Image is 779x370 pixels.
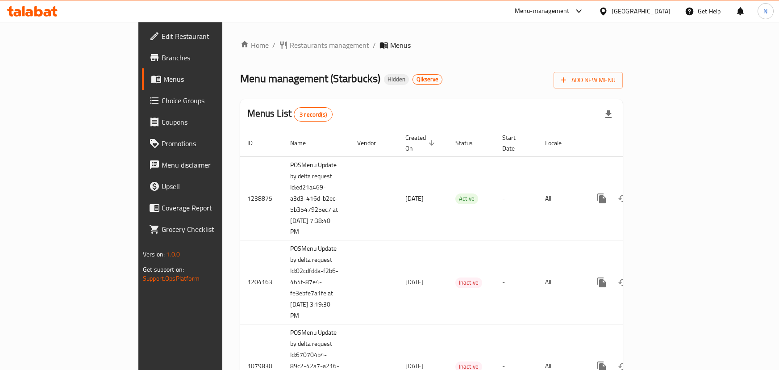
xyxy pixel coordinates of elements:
button: more [591,188,612,209]
span: Menus [163,74,261,84]
td: - [495,156,538,240]
span: Upsell [162,181,261,192]
a: Choice Groups [142,90,268,111]
span: ID [247,138,264,148]
span: Menus [390,40,411,50]
td: - [495,240,538,324]
span: N [763,6,767,16]
div: Hidden [384,74,409,85]
nav: breadcrumb [240,40,623,50]
span: Active [455,193,478,204]
span: 3 record(s) [294,110,332,119]
div: [GEOGRAPHIC_DATA] [612,6,671,16]
a: Branches [142,47,268,68]
td: All [538,240,584,324]
div: Menu-management [515,6,570,17]
span: [DATE] [405,193,424,204]
a: Support.OpsPlatform [143,273,200,284]
span: Promotions [162,138,261,149]
span: Restaurants management [290,40,369,50]
span: Inactive [455,277,482,288]
span: Hidden [384,76,409,83]
a: Upsell [142,176,268,197]
span: Grocery Checklist [162,224,261,235]
td: All [538,156,584,240]
span: [DATE] [405,276,424,288]
span: Coupons [162,117,261,127]
span: Name [290,138,317,148]
span: Add New Menu [561,75,616,86]
a: Coverage Report [142,197,268,219]
div: Total records count [294,107,333,122]
button: Add New Menu [554,72,623,88]
span: Status [455,138,484,148]
a: Menus [142,68,268,90]
a: Menu disclaimer [142,154,268,176]
a: Grocery Checklist [142,219,268,240]
td: POSMenu Update by delta request Id:02cdfdda-f2b6-464f-87e4-fe3ebfe7a1fe at [DATE] 3:19:30 PM [283,240,350,324]
h2: Menus List [247,107,333,122]
span: Get support on: [143,264,184,275]
th: Actions [584,130,684,157]
a: Coupons [142,111,268,133]
span: Branches [162,52,261,63]
li: / [272,40,275,50]
button: Change Status [612,272,634,293]
td: POSMenu Update by delta request Id:ed21a469-a3d3-416d-b2ec-5b3547925ec7 at [DATE] 7:38:40 PM [283,156,350,240]
li: / [373,40,376,50]
span: Edit Restaurant [162,31,261,42]
span: Menu disclaimer [162,160,261,170]
a: Promotions [142,133,268,154]
span: Qikserve [413,76,442,83]
span: 1.0.0 [166,248,180,260]
span: Choice Groups [162,95,261,106]
span: Version: [143,248,165,260]
span: Locale [545,138,573,148]
span: Coverage Report [162,202,261,213]
a: Restaurants management [279,40,369,50]
span: Start Date [502,132,527,154]
button: more [591,272,612,293]
a: Edit Restaurant [142,25,268,47]
button: Change Status [612,188,634,209]
span: Vendor [357,138,387,148]
span: Created On [405,132,437,154]
div: Export file [598,104,619,125]
span: Menu management ( Starbucks ) [240,68,380,88]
